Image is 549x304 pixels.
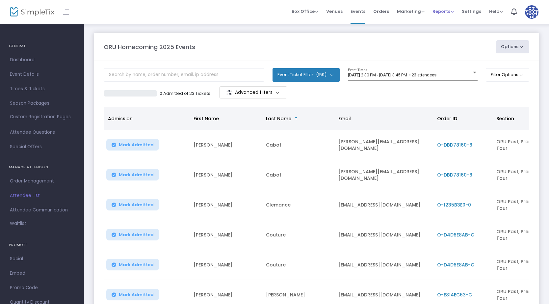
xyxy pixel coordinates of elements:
[437,232,474,238] span: O-D4D8E8AB-C
[351,3,365,20] span: Events
[326,3,343,20] span: Venues
[106,229,159,240] button: Mark Admitted
[432,8,454,14] span: Reports
[160,90,210,97] p: 0 Admitted of 23 Tickets
[437,202,471,208] span: O-1235B3E0-0
[338,115,351,122] span: Email
[334,190,433,220] td: [EMAIL_ADDRESS][DOMAIN_NAME]
[437,142,472,148] span: O-DBD78160-6
[106,289,159,300] button: Mark Admitted
[106,169,159,180] button: Mark Admitted
[334,160,433,190] td: [PERSON_NAME][EMAIL_ADDRESS][DOMAIN_NAME]
[10,269,74,278] span: Embed
[190,160,262,190] td: [PERSON_NAME]
[334,220,433,250] td: [EMAIL_ADDRESS][DOMAIN_NAME]
[190,220,262,250] td: [PERSON_NAME]
[10,70,74,79] span: Event Details
[106,199,159,210] button: Mark Admitted
[119,202,154,207] span: Mark Admitted
[226,89,233,96] img: filter
[10,56,74,64] span: Dashboard
[373,3,389,20] span: Orders
[10,177,74,185] span: Order Management
[10,85,74,93] span: Times & Tickets
[437,291,472,298] span: O-E814EC63-C
[273,68,340,81] button: Event Ticket Filter(159)
[496,115,514,122] span: Section
[104,42,195,51] m-panel-title: ORU Homecoming 2025 Events
[219,86,287,98] m-button: Advanced filters
[262,160,334,190] td: Cabot
[489,8,503,14] span: Help
[190,250,262,280] td: [PERSON_NAME]
[266,115,291,122] span: Last Name
[437,262,474,268] span: O-D4D8E8AB-C
[119,262,154,267] span: Mark Admitted
[108,115,133,122] span: Admission
[106,139,159,151] button: Mark Admitted
[10,143,74,151] span: Special Offers
[10,206,74,214] span: Attendee Communication
[104,68,264,82] input: Search by name, order number, email, ip address
[262,190,334,220] td: Clemance
[10,284,74,292] span: Promo Code
[9,40,75,53] h4: GENERAL
[10,220,26,227] span: Waitlist
[10,128,74,137] span: Attendee Questions
[10,99,74,108] span: Season Packages
[437,172,472,178] span: O-DBD78160-6
[334,250,433,280] td: [EMAIL_ADDRESS][DOMAIN_NAME]
[9,238,75,252] h4: PROMOTE
[262,250,334,280] td: Couture
[486,68,530,81] button: Filter Options
[119,142,154,148] span: Mark Admitted
[10,114,71,120] span: Custom Registration Pages
[292,8,318,14] span: Box Office
[462,3,481,20] span: Settings
[262,220,334,250] td: Couture
[106,259,159,270] button: Mark Admitted
[334,130,433,160] td: [PERSON_NAME][EMAIL_ADDRESS][DOMAIN_NAME]
[119,292,154,297] span: Mark Admitted
[348,72,436,77] span: [DATE] 2:30 PM - [DATE] 3:45 PM • 23 attendees
[262,130,334,160] td: Cabot
[10,191,74,200] span: Attendee List
[316,72,327,77] span: (159)
[119,232,154,237] span: Mark Admitted
[190,130,262,160] td: [PERSON_NAME]
[9,161,75,174] h4: MANAGE ATTENDEES
[294,116,299,121] span: Sortable
[437,115,457,122] span: Order ID
[10,255,74,263] span: Social
[119,172,154,178] span: Mark Admitted
[496,40,530,53] button: Options
[397,8,425,14] span: Marketing
[194,115,219,122] span: First Name
[190,190,262,220] td: [PERSON_NAME]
